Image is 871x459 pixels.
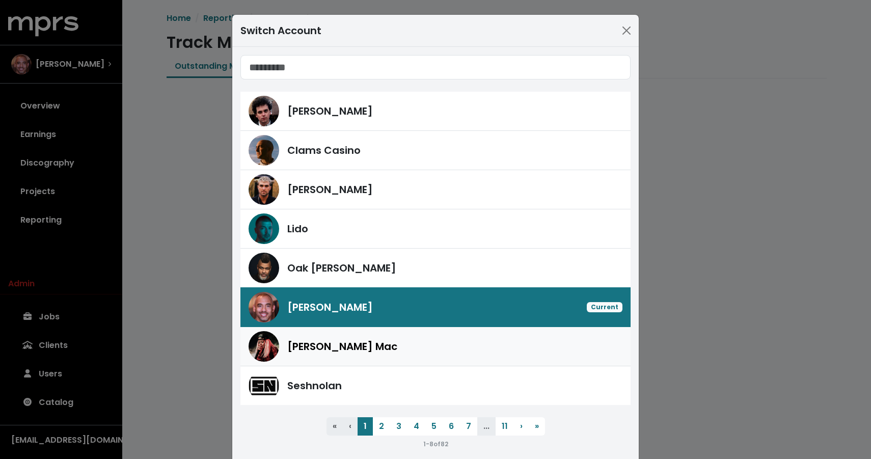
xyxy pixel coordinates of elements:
[460,417,477,436] button: 7
[249,135,279,166] img: Clams Casino
[249,370,279,401] img: Seshnolan
[287,260,396,276] span: Oak [PERSON_NAME]
[587,302,622,312] span: Current
[425,417,443,436] button: 5
[287,221,308,236] span: Lido
[240,55,631,79] input: Search accounts
[240,92,631,131] a: James Ford[PERSON_NAME]
[287,378,342,393] span: Seshnolan
[240,327,631,366] a: Keegan Mac[PERSON_NAME] Mac
[423,440,448,448] small: 1 - 8 of 82
[618,22,635,39] button: Close
[358,417,373,436] button: 1
[240,23,321,38] div: Switch Account
[496,417,514,436] button: 11
[240,209,631,249] a: LidoLido
[249,174,279,205] img: Fred Gibson
[287,300,373,315] span: [PERSON_NAME]
[240,287,631,327] a: Harvey Mason Jr[PERSON_NAME]Current
[520,420,523,432] span: ›
[240,170,631,209] a: Fred Gibson[PERSON_NAME]
[390,417,407,436] button: 3
[287,103,373,119] span: [PERSON_NAME]
[249,331,279,362] img: Keegan Mac
[249,213,279,244] img: Lido
[407,417,425,436] button: 4
[287,143,361,158] span: Clams Casino
[249,96,279,126] img: James Ford
[249,253,279,283] img: Oak Felder
[373,417,390,436] button: 2
[443,417,460,436] button: 6
[535,420,539,432] span: »
[287,339,397,354] span: [PERSON_NAME] Mac
[240,366,631,405] a: SeshnolanSeshnolan
[240,131,631,170] a: Clams CasinoClams Casino
[249,292,279,322] img: Harvey Mason Jr
[287,182,373,197] span: [PERSON_NAME]
[240,249,631,288] a: Oak FelderOak [PERSON_NAME]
